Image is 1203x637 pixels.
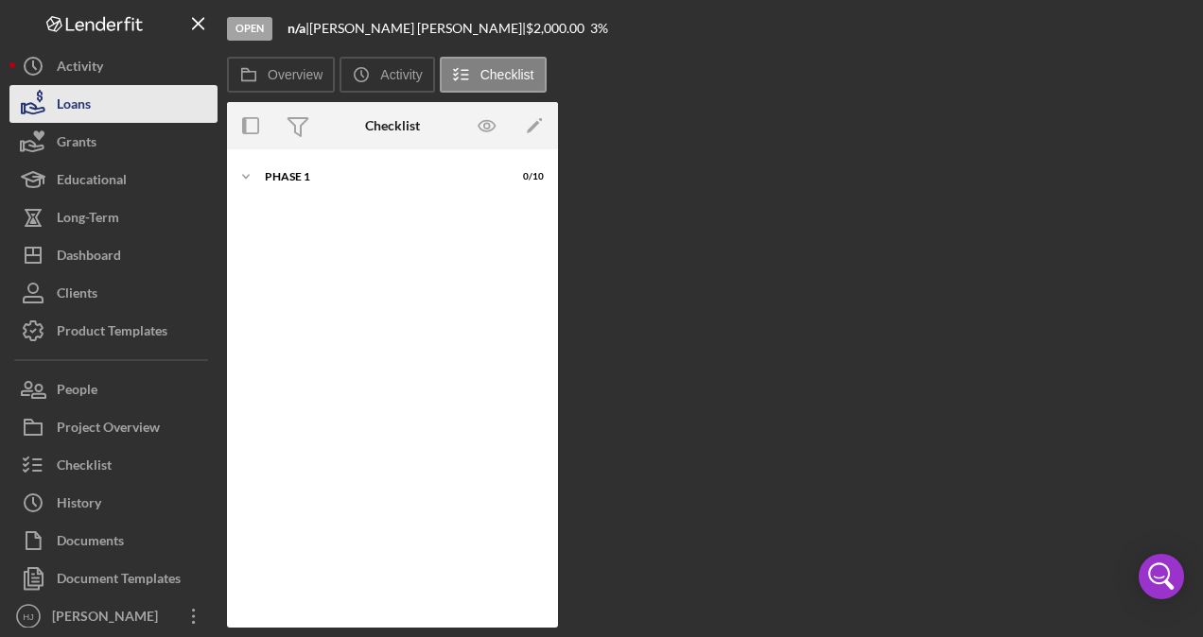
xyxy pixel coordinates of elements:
button: Overview [227,57,335,93]
div: 0 / 10 [510,171,544,182]
div: Long-Term [57,198,119,241]
text: HJ [23,611,34,622]
button: Dashboard [9,236,218,274]
div: Checklist [57,446,112,489]
button: Project Overview [9,408,218,446]
div: Product Templates [57,312,167,354]
div: Grants [57,123,96,165]
div: Educational [57,161,127,203]
button: Product Templates [9,312,218,350]
div: Project Overview [57,408,160,451]
button: Loans [9,85,218,123]
div: | [288,21,309,36]
button: History [9,484,218,522]
div: $2,000.00 [526,21,590,36]
button: HJ[PERSON_NAME] [PERSON_NAME] [9,597,218,635]
div: Open [227,17,272,41]
div: 3 % [590,21,608,36]
div: Dashboard [57,236,121,279]
div: [PERSON_NAME] [PERSON_NAME] | [309,21,526,36]
button: Grants [9,123,218,161]
div: History [57,484,101,526]
button: Activity [9,47,218,85]
div: Phase 1 [265,171,497,182]
div: Checklist [365,118,420,133]
div: Document Templates [57,560,181,602]
b: n/a [288,20,305,36]
div: Open Intercom Messenger [1139,554,1184,599]
button: Checklist [9,446,218,484]
div: Documents [57,522,124,564]
label: Checklist [480,67,534,82]
label: Activity [380,67,422,82]
button: People [9,370,218,408]
div: People [57,370,97,413]
div: Activity [57,47,103,90]
div: Loans [57,85,91,128]
div: Clients [57,274,97,317]
label: Overview [268,67,323,82]
button: Checklist [440,57,547,93]
button: Documents [9,522,218,560]
button: Clients [9,274,218,312]
button: Educational [9,161,218,198]
button: Activity [340,57,434,93]
button: Long-Term [9,198,218,236]
button: Document Templates [9,560,218,597]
